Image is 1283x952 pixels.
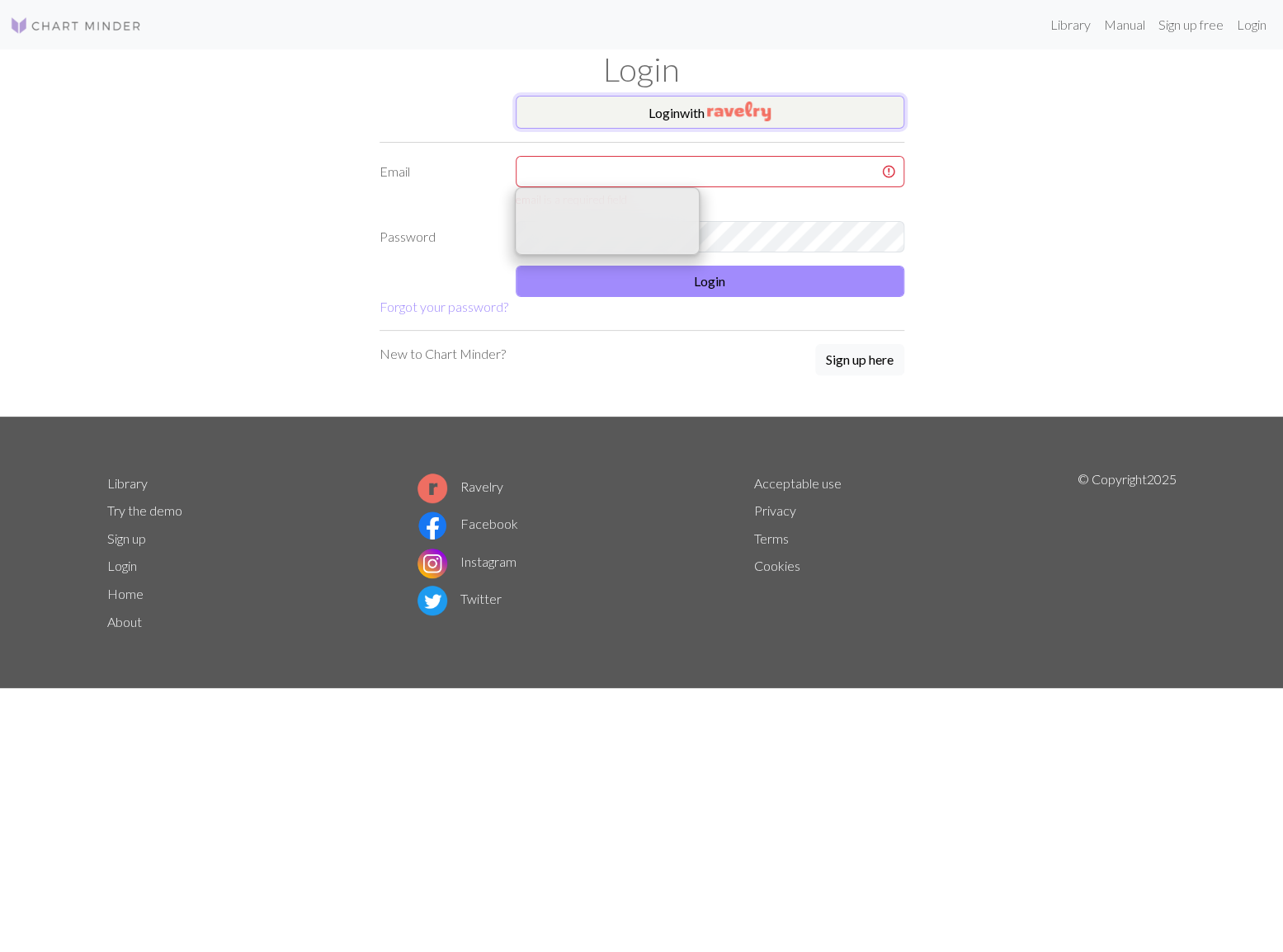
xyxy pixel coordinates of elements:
a: Cookies [754,558,800,573]
button: Loginwith [516,96,904,129]
div: email is a required field [516,191,904,208]
img: Facebook logo [417,511,447,540]
a: Acceptable use [754,475,842,491]
a: Twitter [417,591,502,606]
img: Logo [10,16,142,35]
a: Login [1230,8,1273,41]
p: © Copyright 2025 [1077,469,1176,636]
img: Instagram logo [417,549,447,578]
a: Library [1044,8,1097,41]
button: Login [516,266,904,297]
a: Privacy [754,502,796,518]
img: Ravelry [707,101,771,121]
a: Home [107,586,144,601]
a: Manual [1097,8,1152,41]
a: Terms [754,530,789,546]
a: Sign up [107,530,146,546]
a: Try the demo [107,502,182,518]
a: Instagram [417,554,517,569]
a: Login [107,558,137,573]
h1: Login [97,49,1186,89]
a: About [107,614,142,629]
a: Sign up free [1152,8,1230,41]
button: Sign up here [815,344,904,375]
a: Facebook [417,516,518,531]
label: Email [370,156,506,208]
a: Library [107,475,148,491]
img: Ravelry logo [417,474,447,503]
label: Password [370,221,506,252]
a: Forgot your password? [380,299,508,314]
a: Ravelry [417,478,503,494]
img: Twitter logo [417,586,447,615]
p: New to Chart Minder? [380,344,506,364]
